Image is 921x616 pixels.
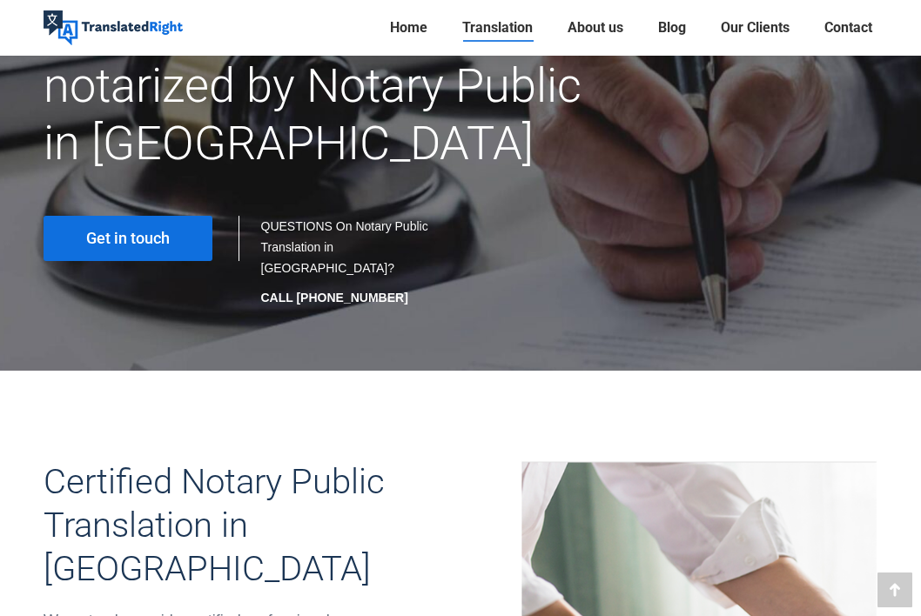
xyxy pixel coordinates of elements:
strong: CALL [PHONE_NUMBER] [261,291,408,305]
a: Blog [653,16,691,40]
a: Contact [819,16,877,40]
div: QUESTIONS On Notary Public Translation in [GEOGRAPHIC_DATA]? [261,216,444,308]
span: Translation [462,19,533,37]
h2: Certified Notary Public Translation in [GEOGRAPHIC_DATA] [44,460,391,591]
span: Our Clients [721,19,790,37]
a: Get in touch [44,216,212,261]
a: About us [562,16,629,40]
span: Contact [824,19,872,37]
a: Our Clients [716,16,795,40]
span: Get in touch [86,230,170,247]
a: Translation [457,16,538,40]
span: About us [568,19,623,37]
span: Blog [658,19,686,37]
a: Home [385,16,433,40]
span: Home [390,19,427,37]
img: Translated Right [44,10,183,45]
